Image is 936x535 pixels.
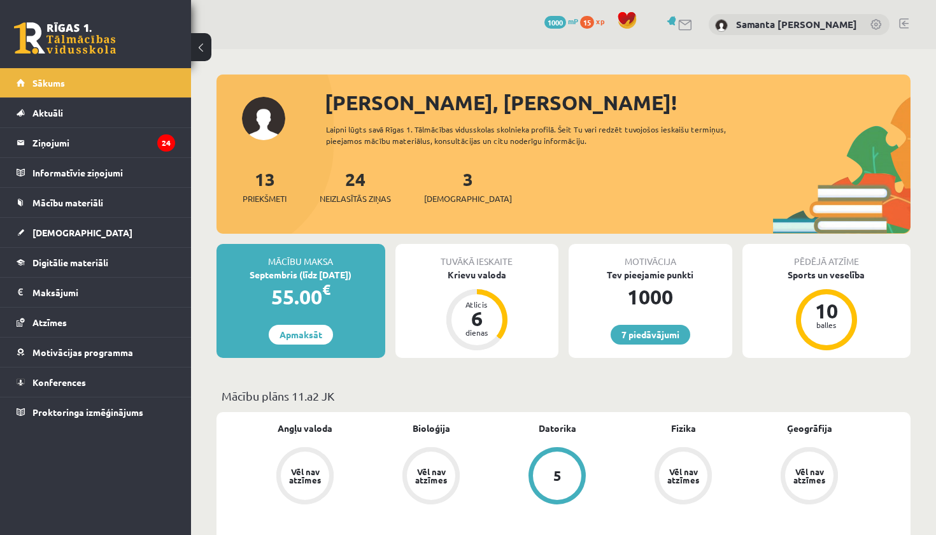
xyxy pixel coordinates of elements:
img: Samanta Estere Voitova [715,19,728,32]
p: Mācību plāns 11.a2 JK [222,387,905,404]
a: Informatīvie ziņojumi [17,158,175,187]
a: Ziņojumi24 [17,128,175,157]
span: Proktoringa izmēģinājums [32,406,143,418]
div: Tuvākā ieskaite [395,244,559,268]
a: 3[DEMOGRAPHIC_DATA] [424,168,512,205]
a: Sports un veselība 10 balles [742,268,911,352]
div: Vēl nav atzīmes [665,467,701,484]
div: 10 [807,301,846,321]
a: Proktoringa izmēģinājums [17,397,175,427]
div: Tev pieejamie punkti [569,268,732,282]
legend: Maksājumi [32,278,175,307]
a: Krievu valoda Atlicis 6 dienas [395,268,559,352]
div: Krievu valoda [395,268,559,282]
a: Vēl nav atzīmes [368,447,494,507]
span: Motivācijas programma [32,346,133,358]
a: 15 xp [580,16,611,26]
div: 5 [553,469,562,483]
span: mP [568,16,578,26]
i: 24 [157,134,175,152]
div: Septembris (līdz [DATE]) [216,268,385,282]
div: Atlicis [458,301,496,308]
a: Atzīmes [17,308,175,337]
span: Digitālie materiāli [32,257,108,268]
div: Mācību maksa [216,244,385,268]
a: Aktuāli [17,98,175,127]
div: Vēl nav atzīmes [287,467,323,484]
a: Apmaksāt [269,325,333,345]
a: Sākums [17,68,175,97]
div: Pēdējā atzīme [742,244,911,268]
a: 1000 mP [544,16,578,26]
span: 15 [580,16,594,29]
a: Motivācijas programma [17,338,175,367]
div: Sports un veselība [742,268,911,282]
a: Konferences [17,367,175,397]
div: Motivācija [569,244,732,268]
div: [PERSON_NAME], [PERSON_NAME]! [325,87,911,118]
a: Vēl nav atzīmes [746,447,872,507]
a: 13Priekšmeti [243,168,287,205]
a: 24Neizlasītās ziņas [320,168,391,205]
a: Datorika [539,422,576,435]
a: Samanta [PERSON_NAME] [736,18,857,31]
a: Angļu valoda [278,422,332,435]
a: Rīgas 1. Tālmācības vidusskola [14,22,116,54]
div: dienas [458,329,496,336]
div: balles [807,321,846,329]
span: [DEMOGRAPHIC_DATA] [424,192,512,205]
div: Laipni lūgts savā Rīgas 1. Tālmācības vidusskolas skolnieka profilā. Šeit Tu vari redzēt tuvojošo... [326,124,742,146]
span: Konferences [32,376,86,388]
span: xp [596,16,604,26]
a: 5 [494,447,620,507]
a: Ģeogrāfija [787,422,832,435]
a: Digitālie materiāli [17,248,175,277]
a: Maksājumi [17,278,175,307]
a: Bioloģija [413,422,450,435]
a: Fizika [671,422,696,435]
div: 1000 [569,282,732,312]
a: [DEMOGRAPHIC_DATA] [17,218,175,247]
legend: Ziņojumi [32,128,175,157]
a: Vēl nav atzīmes [620,447,746,507]
div: 55.00 [216,282,385,312]
span: Priekšmeti [243,192,287,205]
span: € [322,280,330,299]
span: [DEMOGRAPHIC_DATA] [32,227,132,238]
div: 6 [458,308,496,329]
span: 1000 [544,16,566,29]
span: Mācību materiāli [32,197,103,208]
span: Aktuāli [32,107,63,118]
a: Vēl nav atzīmes [242,447,368,507]
a: Mācību materiāli [17,188,175,217]
span: Atzīmes [32,317,67,328]
div: Vēl nav atzīmes [413,467,449,484]
span: Sākums [32,77,65,89]
div: Vēl nav atzīmes [791,467,827,484]
span: Neizlasītās ziņas [320,192,391,205]
a: 7 piedāvājumi [611,325,690,345]
legend: Informatīvie ziņojumi [32,158,175,187]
